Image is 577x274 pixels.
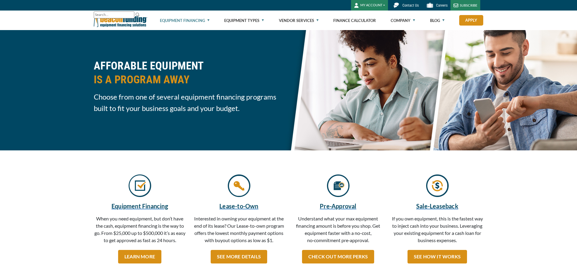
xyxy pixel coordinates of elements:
[292,202,384,211] a: Pre-Approval
[118,250,161,263] a: LEARN MORE
[402,3,419,8] span: Contact Us
[426,174,449,197] img: Arrows with money sign
[94,202,186,211] a: Equipment Financing
[135,12,140,17] img: Search
[228,174,250,197] img: Key icon
[193,202,285,211] a: Lease-to-Own
[302,250,374,263] a: CHECK OUT MORE PERKS
[128,13,133,17] a: Clear search text
[94,73,285,87] span: IS A PROGRAM AWAY
[436,3,447,8] span: Careers
[327,184,350,190] a: Paper with thumbs up icon
[94,91,285,114] span: Choose from one of several equipment financing programs built to fit your business goals and your...
[426,184,449,190] a: Arrows with money sign
[94,11,147,30] img: Beacon Funding Corporation logo
[129,184,151,190] a: Check mark icon
[94,11,134,18] input: Search
[160,11,209,30] a: Equipment Financing
[327,174,350,197] img: Paper with thumbs up icon
[459,15,483,26] a: Apply
[391,215,483,247] p: If you own equipment, this is the fastest way to inject cash into your business. Leveraging your ...
[408,250,467,263] a: SEE HOW IT WORKS
[391,202,483,211] a: Sale-Leaseback
[430,11,444,30] a: Blog
[228,184,250,190] a: Key icon
[94,59,285,87] h2: AFFORABLE EQUIPMENT
[224,11,264,30] a: Equipment Types
[94,215,186,247] p: When you need equipment, but don’t have the cash, equipment financing is the way to go. From $25,...
[129,174,151,197] img: Check mark icon
[391,11,415,30] a: Company
[193,215,285,247] p: Interested in owning your equipment at the end of its lease? Our Lease-to-own program offers the ...
[333,11,376,30] a: Finance Calculator
[211,250,267,263] a: SEE MORE DETAILS
[292,215,384,247] p: Understand what your max equipment financing amount is before you shop. Get equipment faster with...
[279,11,319,30] a: Vendor Services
